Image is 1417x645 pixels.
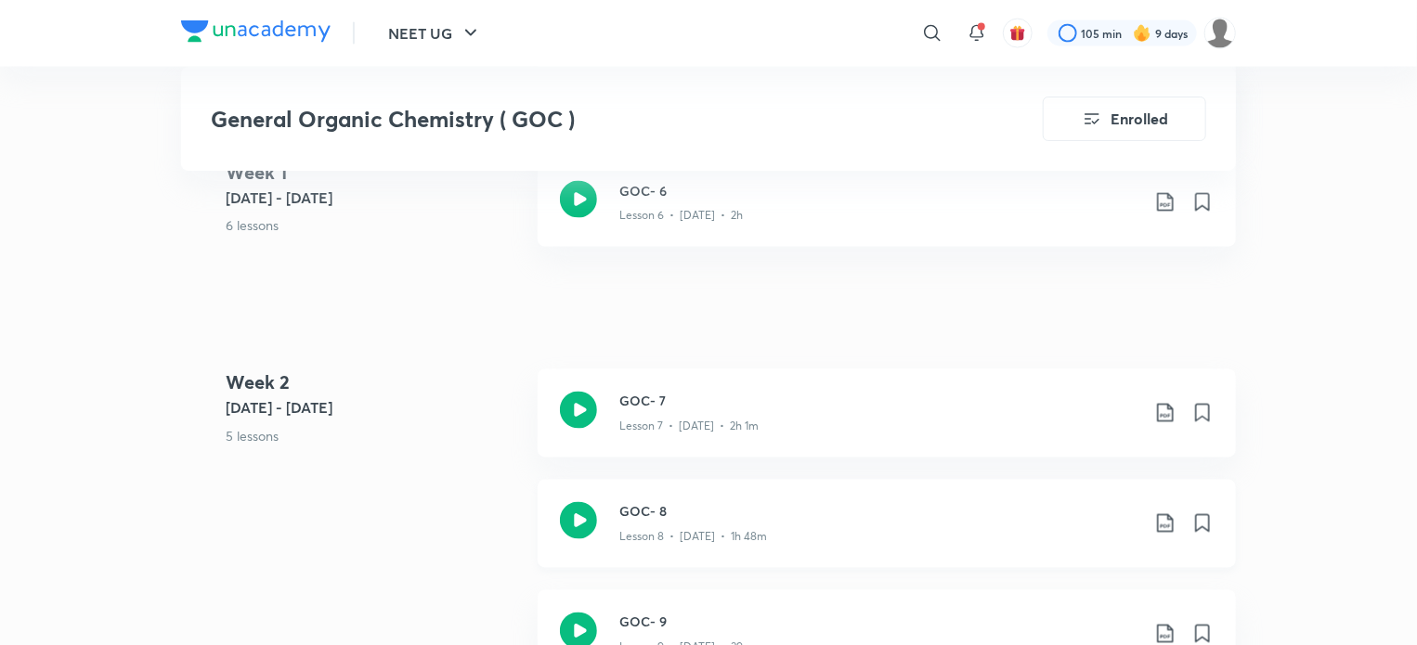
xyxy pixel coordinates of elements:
[619,529,767,546] p: Lesson 8 • [DATE] • 1h 48m
[619,181,1139,200] h3: GOC- 6
[1043,97,1206,141] button: Enrolled
[226,187,523,209] h5: [DATE] - [DATE]
[1009,25,1026,42] img: avatar
[538,480,1236,590] a: GOC- 8Lesson 8 • [DATE] • 1h 48m
[619,419,759,435] p: Lesson 7 • [DATE] • 2h 1m
[226,216,523,236] p: 6 lessons
[226,369,523,397] h4: Week 2
[619,208,743,225] p: Lesson 6 • [DATE] • 2h
[181,20,331,47] a: Company Logo
[226,159,523,187] h4: Week 1
[1133,24,1151,43] img: streak
[619,502,1139,522] h3: GOC- 8
[538,369,1236,480] a: GOC- 7Lesson 7 • [DATE] • 2h 1m
[538,159,1236,269] a: GOC- 6Lesson 6 • [DATE] • 2h
[211,106,938,133] h3: General Organic Chemistry ( GOC )
[1003,19,1033,48] button: avatar
[226,427,523,446] p: 5 lessons
[377,15,493,52] button: NEET UG
[619,613,1139,632] h3: GOC- 9
[619,392,1139,411] h3: GOC- 7
[1204,18,1236,49] img: Sumaiyah Hyder
[226,397,523,419] h5: [DATE] - [DATE]
[181,20,331,43] img: Company Logo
